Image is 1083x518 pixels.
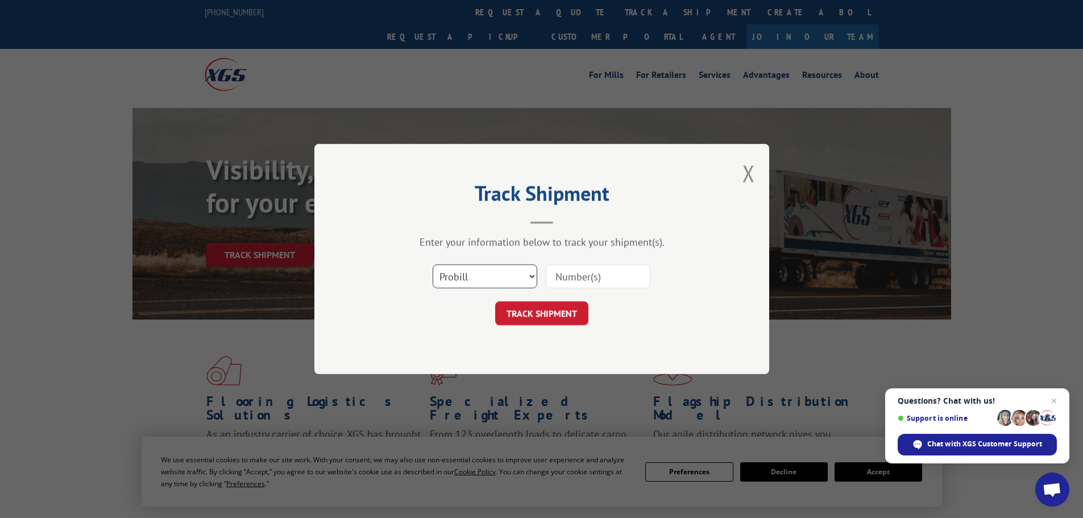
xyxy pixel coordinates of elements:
[371,235,712,248] div: Enter your information below to track your shipment(s).
[371,185,712,207] h2: Track Shipment
[495,301,588,325] button: TRACK SHIPMENT
[546,264,650,288] input: Number(s)
[742,158,755,188] button: Close modal
[1035,473,1069,507] div: Open chat
[898,434,1057,455] div: Chat with XGS Customer Support
[927,439,1042,449] span: Chat with XGS Customer Support
[1047,394,1061,408] span: Close chat
[898,396,1057,405] span: Questions? Chat with us!
[898,414,993,422] span: Support is online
